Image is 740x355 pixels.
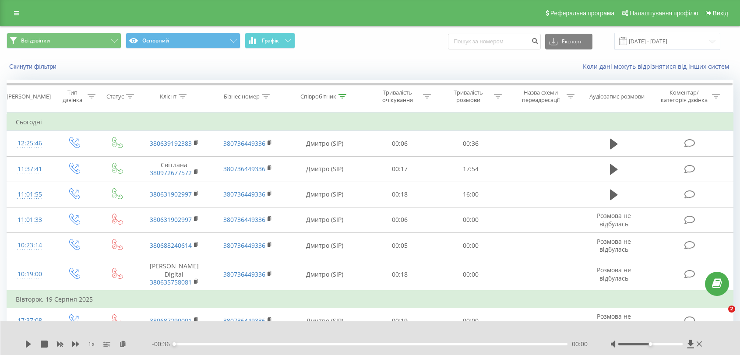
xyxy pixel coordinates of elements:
a: 380736449336 [223,241,265,250]
button: Основний [126,33,240,49]
td: 00:00 [435,207,506,232]
a: 380688240614 [150,241,192,250]
td: 00:06 [364,207,435,232]
td: 00:00 [435,308,506,334]
a: 380736449336 [223,316,265,325]
td: 17:54 [435,156,506,182]
iframe: Intercom live chat [710,306,731,327]
span: Розмова не відбулась [597,237,631,253]
td: Дмитро (SIP) [285,182,364,207]
span: 2 [728,306,735,313]
div: Accessibility label [173,342,176,346]
a: 380635758081 [150,278,192,286]
td: Дмитро (SIP) [285,207,364,232]
div: 12:25:46 [16,135,43,152]
div: Accessibility label [648,342,652,346]
td: 16:00 [435,182,506,207]
div: 10:23:14 [16,237,43,254]
a: Коли дані можуть відрізнятися вiд інших систем [583,62,733,70]
a: 380687290001 [150,316,192,325]
div: 11:01:55 [16,186,43,203]
div: 17:37:08 [16,312,43,329]
button: Всі дзвінки [7,33,121,49]
td: 00:00 [435,258,506,291]
div: Коментар/категорія дзвінка [659,89,710,104]
div: Назва схеми переадресації [518,89,564,104]
td: Дмитро (SIP) [285,233,364,258]
span: Налаштування профілю [630,10,698,17]
td: 00:17 [364,156,435,182]
div: Тип дзвінка [60,89,85,104]
a: 380736449336 [223,270,265,278]
td: 00:00 [435,233,506,258]
span: Графік [262,38,279,44]
a: 380736449336 [223,190,265,198]
a: 380736449336 [223,139,265,148]
td: 00:18 [364,182,435,207]
td: 00:18 [364,258,435,291]
div: Бізнес номер [224,93,260,100]
button: Графік [245,33,295,49]
a: 380972677572 [150,169,192,177]
div: Статус [106,93,124,100]
td: 00:05 [364,233,435,258]
span: 00:00 [572,340,588,348]
td: Дмитро (SIP) [285,308,364,334]
td: [PERSON_NAME] Digital [137,258,211,291]
a: 380736449336 [223,165,265,173]
div: 10:19:00 [16,266,43,283]
span: Розмова не відбулась [597,312,631,328]
input: Пошук за номером [448,34,541,49]
div: Тривалість очікування [374,89,421,104]
span: Всі дзвінки [21,37,50,44]
div: [PERSON_NAME] [7,93,51,100]
td: 00:19 [364,308,435,334]
a: 380631902997 [150,215,192,224]
div: 11:37:41 [16,161,43,178]
div: Тривалість розмови [445,89,492,104]
span: Розмова не відбулась [597,211,631,228]
td: 00:06 [364,131,435,156]
div: Аудіозапис розмови [589,93,645,100]
td: Вівторок, 19 Серпня 2025 [7,291,733,308]
div: 11:01:33 [16,211,43,228]
td: Дмитро (SIP) [285,156,364,182]
button: Скинути фільтри [7,63,61,70]
a: 380631902997 [150,190,192,198]
button: Експорт [545,34,592,49]
td: Сьогодні [7,113,733,131]
a: 380639192383 [150,139,192,148]
span: 1 x [88,340,95,348]
span: Вихід [713,10,728,17]
td: 00:36 [435,131,506,156]
span: Реферальна програма [550,10,615,17]
div: Клієнт [160,93,176,100]
td: Дмитро (SIP) [285,131,364,156]
a: 380736449336 [223,215,265,224]
span: Розмова не відбулась [597,266,631,282]
div: Співробітник [300,93,336,100]
span: - 00:36 [152,340,174,348]
td: Світлана [137,156,211,182]
td: Дмитро (SIP) [285,258,364,291]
